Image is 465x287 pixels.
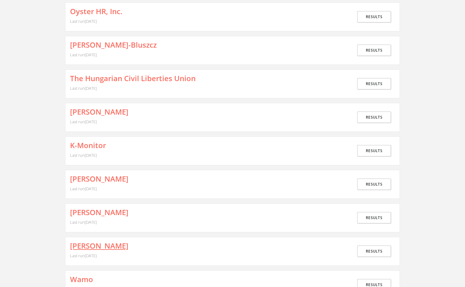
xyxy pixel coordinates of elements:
span: Last run [DATE] [70,253,97,258]
a: [PERSON_NAME] [70,175,128,183]
a: Results [357,11,391,22]
a: The Hungarian Civil Liberties Union [70,74,196,82]
a: Results [357,179,391,190]
span: Last run [DATE] [70,219,97,225]
a: Wamo [70,275,93,283]
a: Results [357,212,391,223]
span: Last run [DATE] [70,186,97,191]
span: Last run [DATE] [70,85,97,91]
a: Oyster HR, Inc. [70,7,123,15]
a: K-Monitor [70,141,106,149]
a: Results [357,45,391,56]
a: Results [357,112,391,123]
a: Results [357,78,391,89]
a: [PERSON_NAME]-Bluszcz [70,41,157,49]
span: Last run [DATE] [70,119,97,124]
a: [PERSON_NAME] [70,242,128,250]
a: [PERSON_NAME] [70,208,128,216]
a: [PERSON_NAME] [70,108,128,116]
a: Results [357,246,391,257]
a: Results [357,145,391,156]
span: Last run [DATE] [70,152,97,158]
span: Last run [DATE] [70,18,97,24]
span: Last run [DATE] [70,52,97,57]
